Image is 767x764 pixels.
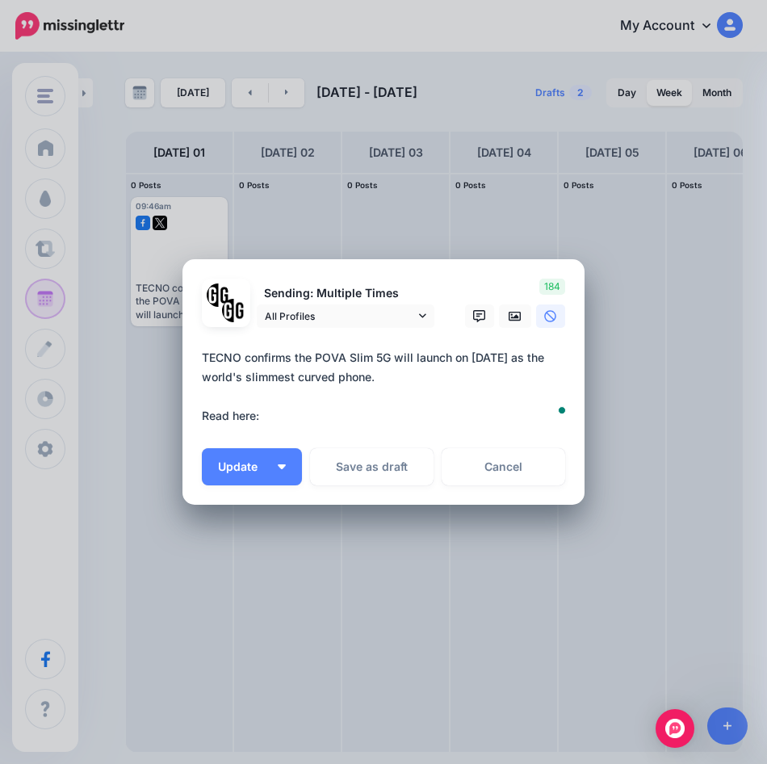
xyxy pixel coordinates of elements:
div: Open Intercom Messenger [656,709,694,748]
span: All Profiles [265,308,415,325]
button: Save as draft [310,448,434,485]
div: TECNO confirms the POVA Slim 5G will launch on [DATE] as the world's slimmest curved phone. Read ... [202,348,573,426]
img: 353459792_649996473822713_4483302954317148903_n-bsa138318.png [207,283,230,307]
span: Update [218,461,270,472]
a: Cancel [442,448,565,485]
img: JT5sWCfR-79925.png [222,299,245,322]
span: 184 [539,279,565,295]
p: Sending: Multiple Times [257,284,434,303]
textarea: To enrich screen reader interactions, please activate Accessibility in Grammarly extension settings [202,348,573,426]
img: arrow-down-white.png [278,464,286,469]
a: All Profiles [257,304,434,328]
button: Update [202,448,302,485]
